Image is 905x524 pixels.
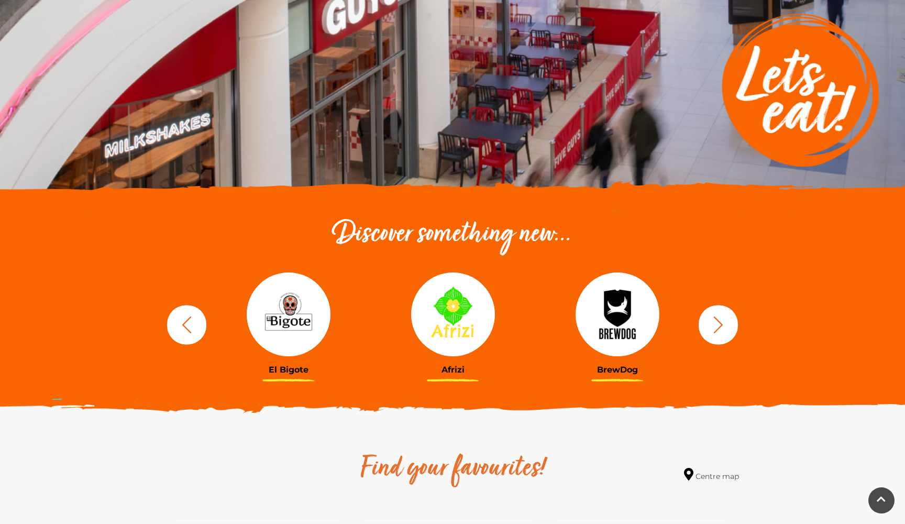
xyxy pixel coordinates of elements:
a: Afrizi [379,272,527,375]
a: Centre map [684,468,739,482]
h3: Afrizi [379,365,527,375]
h3: El Bigote [214,365,363,375]
h2: Find your favourites! [261,452,644,486]
h3: BrewDog [543,365,692,375]
h2: Discover something new... [162,218,743,252]
a: El Bigote [214,272,363,375]
a: BrewDog [543,272,692,375]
